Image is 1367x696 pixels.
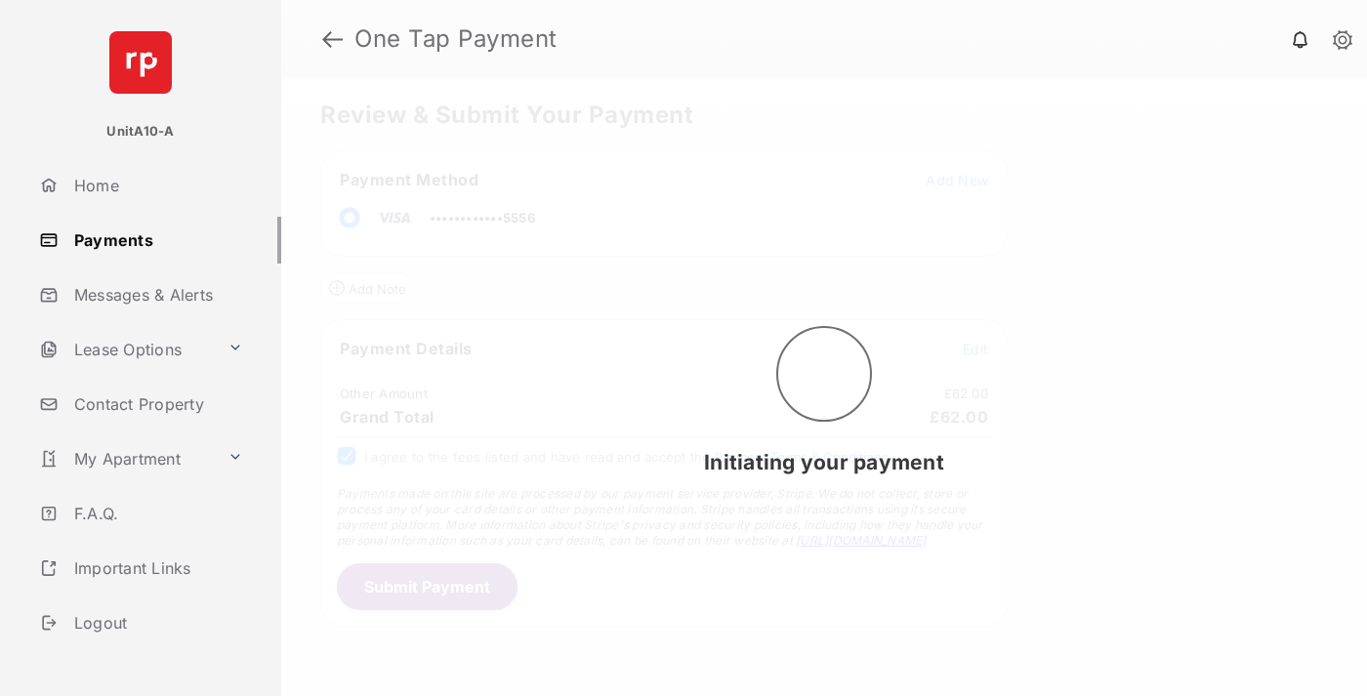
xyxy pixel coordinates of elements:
a: Logout [31,599,281,646]
a: Messages & Alerts [31,271,281,318]
img: svg+xml;base64,PHN2ZyB4bWxucz0iaHR0cDovL3d3dy53My5vcmcvMjAwMC9zdmciIHdpZHRoPSI2NCIgaGVpZ2h0PSI2NC... [109,31,172,94]
a: Lease Options [31,326,220,373]
a: Home [31,162,281,209]
p: UnitA10-A [106,122,174,142]
a: Contact Property [31,381,281,428]
a: F.A.Q. [31,490,281,537]
a: My Apartment [31,435,220,482]
a: Payments [31,217,281,264]
a: Important Links [31,545,251,592]
span: Initiating your payment [704,450,944,474]
strong: One Tap Payment [354,27,558,51]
